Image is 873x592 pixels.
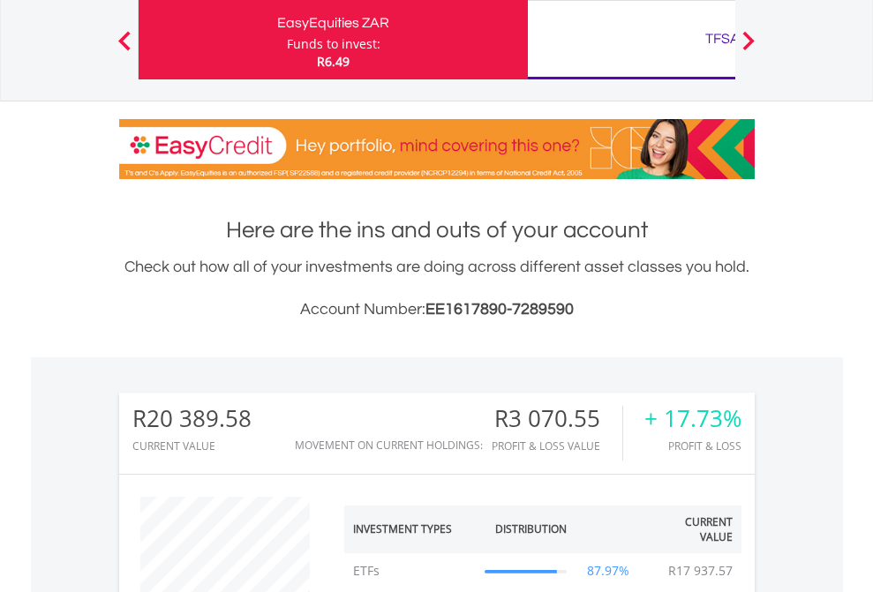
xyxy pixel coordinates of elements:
div: Profit & Loss Value [492,440,622,452]
div: + 17.73% [644,406,741,431]
div: R20 389.58 [132,406,252,431]
button: Previous [107,40,142,57]
div: EasyEquities ZAR [149,11,517,35]
th: Investment Types [344,506,477,553]
div: Movement on Current Holdings: [295,439,483,451]
div: Funds to invest: [287,35,380,53]
td: R17 937.57 [659,553,741,588]
h1: Here are the ins and outs of your account [119,214,755,246]
th: Current Value [642,506,741,553]
td: 87.97% [576,553,642,588]
td: ETFs [344,553,477,588]
div: Distribution [495,521,567,536]
div: CURRENT VALUE [132,440,252,452]
span: R6.49 [317,53,350,70]
div: Profit & Loss [644,440,741,452]
span: EE1617890-7289590 [425,301,574,318]
div: R3 070.55 [492,406,622,431]
h3: Account Number: [119,297,755,322]
img: EasyCredit Promotion Banner [119,119,755,179]
div: Check out how all of your investments are doing across different asset classes you hold. [119,255,755,322]
button: Next [731,40,766,57]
